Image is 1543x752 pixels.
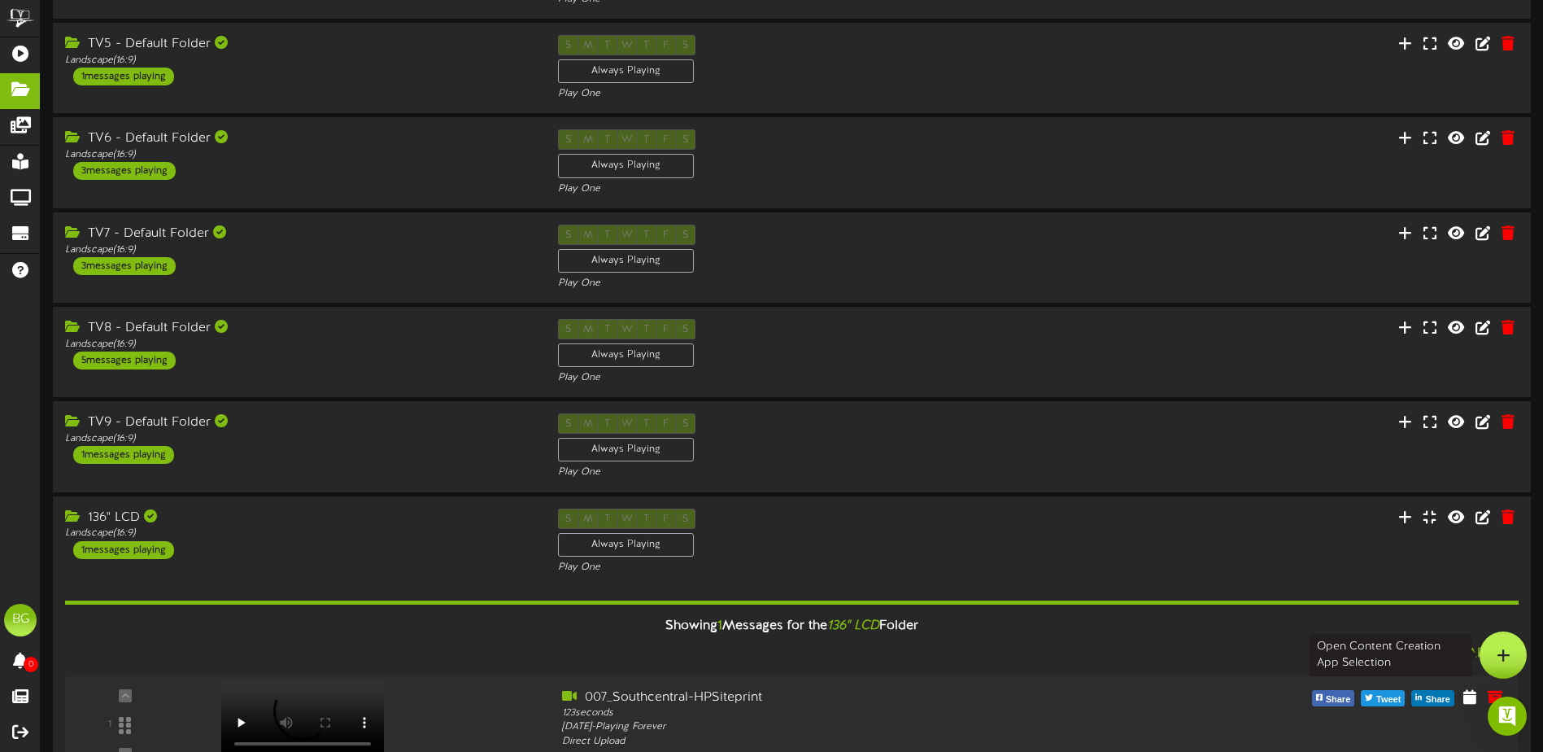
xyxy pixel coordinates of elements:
[65,129,534,148] div: TV6 - Default Folder
[558,371,1026,385] div: Play One
[73,162,176,180] div: 3 messages playing
[1308,644,1506,664] button: Add Message From Apps
[558,249,694,273] div: Always Playing
[558,182,1026,196] div: Play One
[558,87,1026,101] div: Play One
[24,657,38,672] span: 0
[562,689,1144,707] div: 007_Southcentral-HPSiteprint
[1411,690,1454,706] button: Share
[65,243,534,257] div: Landscape ( 16:9 )
[65,509,534,527] div: 136" LCD
[65,432,534,446] div: Landscape ( 16:9 )
[1422,691,1454,709] span: Share
[558,343,694,367] div: Always Playing
[73,446,174,464] div: 1 messages playing
[717,619,722,633] span: 1
[1323,691,1354,709] span: Share
[65,148,534,162] div: Landscape ( 16:9 )
[65,54,534,68] div: Landscape ( 16:9 )
[562,720,1144,734] div: [DATE] - Playing Forever
[65,35,534,54] div: TV5 - Default Folder
[558,154,694,177] div: Always Playing
[1488,697,1527,736] div: Open Intercom Messenger
[558,533,694,557] div: Always Playing
[65,413,534,432] div: TV9 - Default Folder
[65,527,534,540] div: Landscape ( 16:9 )
[558,277,1026,291] div: Play One
[558,438,694,461] div: Always Playing
[73,257,176,275] div: 3 messages playing
[73,68,174,85] div: 1 messages playing
[73,352,176,369] div: 5 messages playing
[827,619,879,633] i: 136" LCD
[4,604,37,636] div: BG
[73,541,174,559] div: 1 messages playing
[558,561,1026,575] div: Play One
[558,59,694,83] div: Always Playing
[65,225,534,243] div: TV7 - Default Folder
[562,735,1144,749] div: Direct Upload
[65,338,534,352] div: Landscape ( 16:9 )
[562,706,1144,720] div: 123 seconds
[558,466,1026,479] div: Play One
[65,319,534,338] div: TV8 - Default Folder
[53,609,1531,644] div: Showing Messages for the Folder
[1373,691,1404,709] span: Tweet
[1312,690,1355,706] button: Share
[1361,690,1405,706] button: Tweet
